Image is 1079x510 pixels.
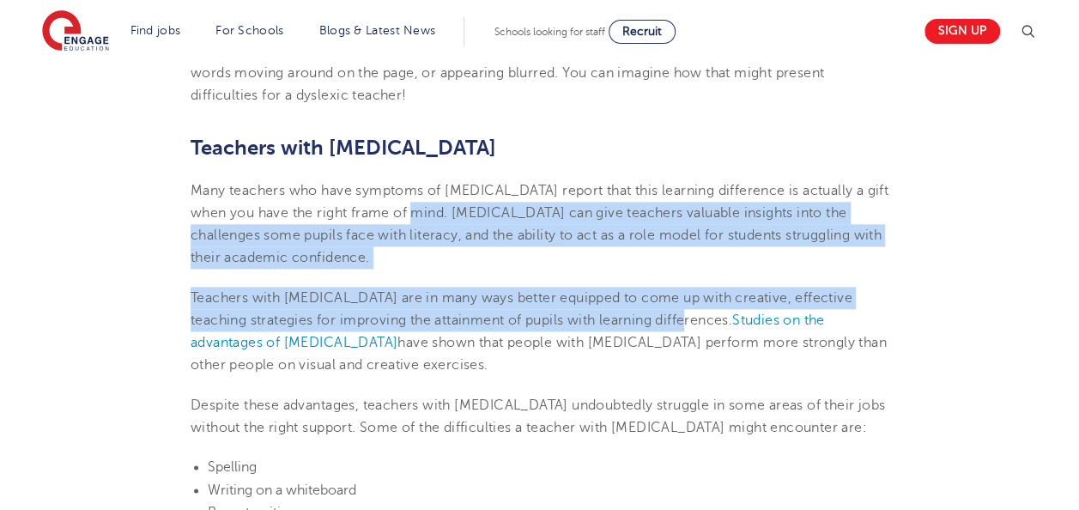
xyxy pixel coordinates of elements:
[924,19,1000,44] a: Sign up
[319,24,436,37] a: Blogs & Latest News
[208,483,356,498] span: Writing on a whiteboard
[215,24,283,37] a: For Schools
[609,20,676,44] a: Recruit
[494,26,605,38] span: Schools looking for staff
[191,398,885,435] span: Despite these advantages, teachers with [MEDICAL_DATA] undoubtedly struggle in some areas of thei...
[191,43,849,104] span: People with [MEDICAL_DATA] may find they have [MEDICAL_DATA] when reading, such as letters and wo...
[191,183,888,266] span: Many teachers who have symptoms of [MEDICAL_DATA] report that this learning difference is actuall...
[42,10,109,53] img: Engage Education
[208,459,257,475] span: Spelling
[191,290,852,328] span: Teachers with [MEDICAL_DATA] are in many ways better equipped to come up with creative, effective...
[130,24,181,37] a: Find jobs
[191,335,887,373] span: have shown that people with [MEDICAL_DATA] perform more strongly than other people on visual and ...
[622,25,662,38] span: Recruit
[191,136,496,160] b: Teachers with [MEDICAL_DATA]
